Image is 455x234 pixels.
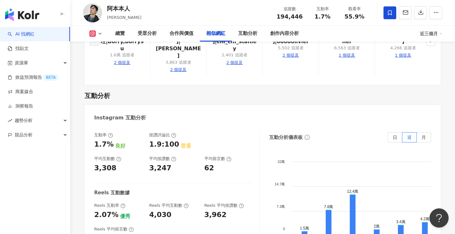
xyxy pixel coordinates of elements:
div: 互動分析儀表板 [269,134,303,141]
div: 受眾分析 [138,30,157,37]
div: 2,401 追蹤者 [222,52,247,58]
div: 1.6萬 追蹤者 [110,52,134,58]
div: 62 [204,163,214,173]
div: 1 個提及 [395,52,411,58]
div: 相似網紅 [206,30,225,37]
div: 4,266 追蹤者 [390,45,416,51]
span: 55.9% [345,13,364,20]
div: 1.9:100 [149,140,179,149]
div: 優秀 [120,213,130,220]
div: 5,502 追蹤者 [278,45,303,51]
div: 互動率 [94,132,113,138]
div: 2.07% [94,210,118,220]
div: Reels 平均按讚數 [204,203,244,208]
div: 1 個提及 [339,52,355,58]
div: 追蹤數 [277,6,303,12]
tspan: 22萬 [277,160,285,164]
span: 資源庫 [15,56,28,70]
div: 3,308 [94,163,117,173]
span: 1.7% [315,13,330,20]
div: 阿本本人 [107,4,141,12]
tspan: 7.3萬 [277,205,285,208]
div: 近三個月 [420,28,442,39]
span: info-circle [304,134,311,141]
span: 月 [421,135,426,140]
div: 2 個提及 [226,60,243,66]
span: 日 [393,135,397,140]
iframe: Help Scout Beacon - Open [429,208,449,228]
div: Instagram 互動分析 [94,114,146,121]
div: 創作內容分析 [270,30,299,37]
span: 週 [407,135,412,140]
tspan: 0 [283,227,285,231]
div: 3,863 追蹤者 [165,60,191,65]
div: Reels 平均互動數 [149,203,189,208]
span: [PERSON_NAME] [107,15,141,20]
div: 2 個提及 [283,52,299,58]
div: 按讚評論比 [149,132,176,138]
div: 4,030 [149,210,171,220]
div: 6,563 追蹤者 [334,45,360,51]
div: Reels 互動率 [94,203,125,208]
div: 良好 [115,142,125,149]
div: 互動分析 [85,91,110,100]
div: 1.7% [94,140,114,149]
div: 2 個提及 [170,67,186,73]
div: 平均互動數 [94,156,121,162]
a: searchAI 找網紅 [8,31,34,37]
span: 194,446 [277,13,303,20]
div: 2 個提及 [114,60,130,66]
div: Reels 互動數據 [94,190,130,196]
div: 普通 [181,142,191,149]
img: logo [5,8,39,21]
div: 合作與價值 [170,30,193,37]
div: 平均按讚數 [149,156,176,162]
span: 競品分析 [15,128,33,142]
a: 找貼文 [8,45,29,52]
a: [PERSON_NAME]|[PERSON_NAME] [155,31,201,60]
div: 3,962 [204,210,227,220]
tspan: 14.7萬 [275,182,285,186]
div: Reels 平均留言數 [94,226,134,232]
span: rise [8,118,12,123]
div: 總覽 [115,30,125,37]
div: 互動分析 [238,30,257,37]
a: 洞察報告 [8,103,33,109]
a: 效益預測報告BETA [8,74,58,81]
div: 互動率 [310,6,335,12]
img: KOL Avatar [83,3,102,22]
div: 3,247 [149,163,171,173]
div: 觀看率 [342,6,367,12]
a: 商案媒合 [8,89,33,95]
div: 平均留言數 [204,156,231,162]
span: 趨勢分析 [15,113,33,128]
